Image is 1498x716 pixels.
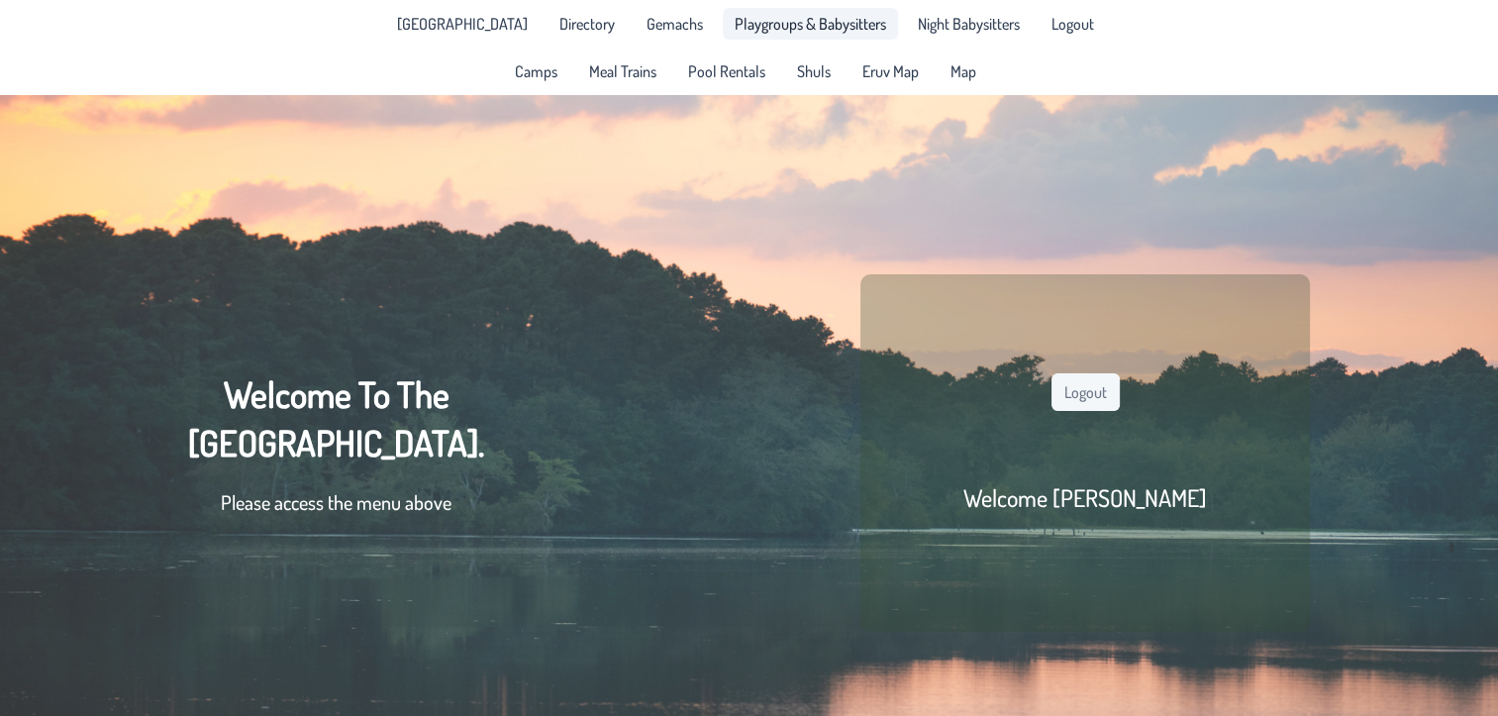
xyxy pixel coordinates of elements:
button: Logout [1051,373,1120,411]
span: Logout [1051,16,1094,32]
span: Map [950,63,976,79]
p: Please access the menu above [188,487,484,517]
li: Logout [1040,8,1106,40]
a: Shuls [785,55,843,87]
a: [GEOGRAPHIC_DATA] [385,8,540,40]
a: Meal Trains [577,55,668,87]
a: Playgroups & Babysitters [723,8,898,40]
span: Playgroups & Babysitters [735,16,886,32]
span: Night Babysitters [918,16,1020,32]
span: [GEOGRAPHIC_DATA] [397,16,528,32]
span: Pool Rentals [688,63,765,79]
a: Directory [548,8,627,40]
a: Night Babysitters [906,8,1032,40]
a: Camps [503,55,569,87]
span: Camps [515,63,557,79]
span: Meal Trains [589,63,656,79]
a: Map [939,55,988,87]
a: Eruv Map [850,55,931,87]
div: Welcome To The [GEOGRAPHIC_DATA]. [188,370,484,537]
li: Pine Lake Park [385,8,540,40]
h2: Welcome [PERSON_NAME] [963,482,1207,513]
span: Gemachs [647,16,703,32]
a: Gemachs [635,8,715,40]
a: Pool Rentals [676,55,777,87]
span: Shuls [797,63,831,79]
span: Eruv Map [862,63,919,79]
span: Directory [559,16,615,32]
